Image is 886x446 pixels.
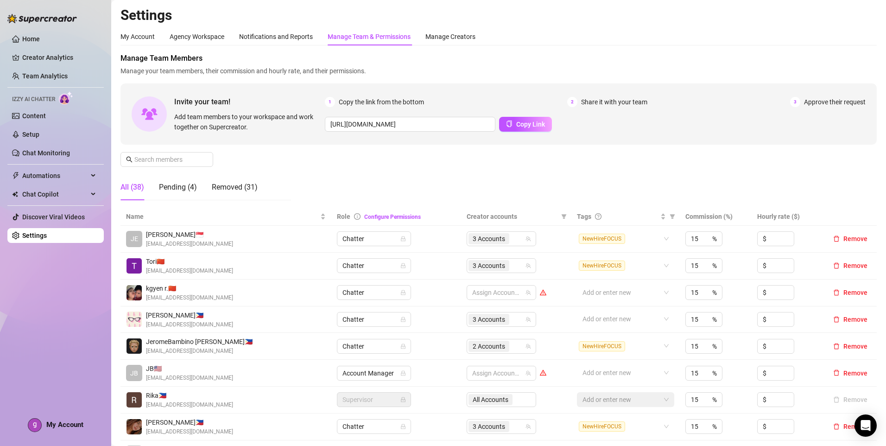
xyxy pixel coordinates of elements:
span: [EMAIL_ADDRESS][DOMAIN_NAME] [146,267,233,275]
button: Copy Link [499,117,552,132]
span: lock [400,370,406,376]
span: delete [833,343,840,350]
button: Remove [829,421,871,432]
span: Chatter [342,286,405,299]
img: Alexandra Latorre [127,312,142,327]
span: 3 Accounts [468,421,509,432]
span: Share it with your team [581,97,647,107]
span: Izzy AI Chatter [12,95,55,104]
span: [EMAIL_ADDRESS][DOMAIN_NAME] [146,374,233,382]
span: Chat Copilot [22,187,88,202]
h2: Settings [120,6,877,24]
span: filter [561,214,567,219]
span: 3 Accounts [473,314,505,325]
span: 3 Accounts [473,234,505,244]
img: Chat Copilot [12,191,18,198]
span: Remove [843,343,867,350]
span: delete [833,423,840,430]
img: AI Chatter [59,91,73,105]
span: Manage your team members, their commission and hourly rate, and their permissions. [120,66,877,76]
button: Remove [829,287,871,298]
span: 3 Accounts [468,260,509,271]
button: Remove [829,260,871,271]
span: info-circle [354,213,361,220]
img: logo-BBDzfeDw.svg [7,14,77,23]
span: Remove [843,289,867,296]
span: 2 Accounts [468,341,509,352]
th: Name [120,208,331,226]
button: Remove [829,368,871,379]
span: team [525,317,531,322]
span: NewHireFOCUS [579,261,625,271]
span: Remove [843,262,867,269]
img: ACg8ocLaERWGdaJpvS6-rLHcOAzgRyAZWNC8RBO3RRpGdFYGyWuJXA=s96-c [28,419,41,432]
a: Home [22,35,40,43]
span: Add team members to your workspace and work together on Supercreator. [174,112,321,132]
span: [EMAIL_ADDRESS][DOMAIN_NAME] [146,320,233,329]
span: lock [400,424,406,429]
span: 3 Accounts [468,233,509,244]
span: lock [400,317,406,322]
span: team [525,290,531,295]
div: Agency Workspace [170,32,224,42]
span: Remove [843,235,867,242]
a: Team Analytics [22,72,68,80]
span: lock [400,236,406,242]
span: search [126,156,133,163]
span: Approve their request [804,97,866,107]
span: question-circle [595,213,601,220]
div: All (38) [120,182,144,193]
span: Tags [577,211,591,222]
span: JB 🇺🇸 [146,363,233,374]
span: My Account [46,421,83,429]
span: team [525,370,531,376]
th: Hourly rate ($) [752,208,824,226]
span: Role [337,213,350,220]
span: 3 Accounts [468,314,509,325]
img: Rika [127,392,142,408]
span: delete [833,289,840,296]
span: Account Manager [342,366,405,380]
span: lock [400,397,406,402]
span: Copy Link [516,121,545,128]
a: Creator Analytics [22,50,96,65]
span: delete [833,262,840,269]
button: Remove [829,341,871,352]
span: warning [540,289,546,296]
th: Commission (%) [680,208,752,226]
span: lock [400,290,406,295]
span: NewHireFOCUS [579,421,625,432]
span: Chatter [342,259,405,273]
img: kgyen ramirez [127,285,142,300]
button: Remove [829,233,871,244]
a: Discover Viral Videos [22,213,85,221]
a: Chat Monitoring [22,149,70,157]
span: Chatter [342,312,405,326]
span: [PERSON_NAME] 🇵🇭 [146,417,233,427]
span: 2 Accounts [473,341,505,351]
span: Remove [843,370,867,377]
span: team [525,344,531,349]
span: delete [833,236,840,242]
div: My Account [120,32,155,42]
span: team [525,424,531,429]
span: filter [668,210,677,223]
img: Danielle [127,419,142,434]
span: Chatter [342,339,405,353]
span: JB [130,368,138,378]
span: 3 Accounts [473,261,505,271]
div: Removed (31) [212,182,258,193]
span: [PERSON_NAME] 🇵🇭 [146,310,233,320]
span: warning [540,370,546,376]
span: copy [506,121,513,127]
div: Manage Creators [425,32,475,42]
span: 3 [790,97,800,107]
img: JeromeBambino El Garcia [127,338,142,354]
div: Manage Team & Permissions [328,32,411,42]
div: Open Intercom Messenger [854,414,877,437]
span: lock [400,344,406,349]
span: NewHireFOCUS [579,234,625,244]
span: NewHireFOCUS [579,341,625,351]
span: Name [126,211,318,222]
a: Setup [22,131,39,138]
